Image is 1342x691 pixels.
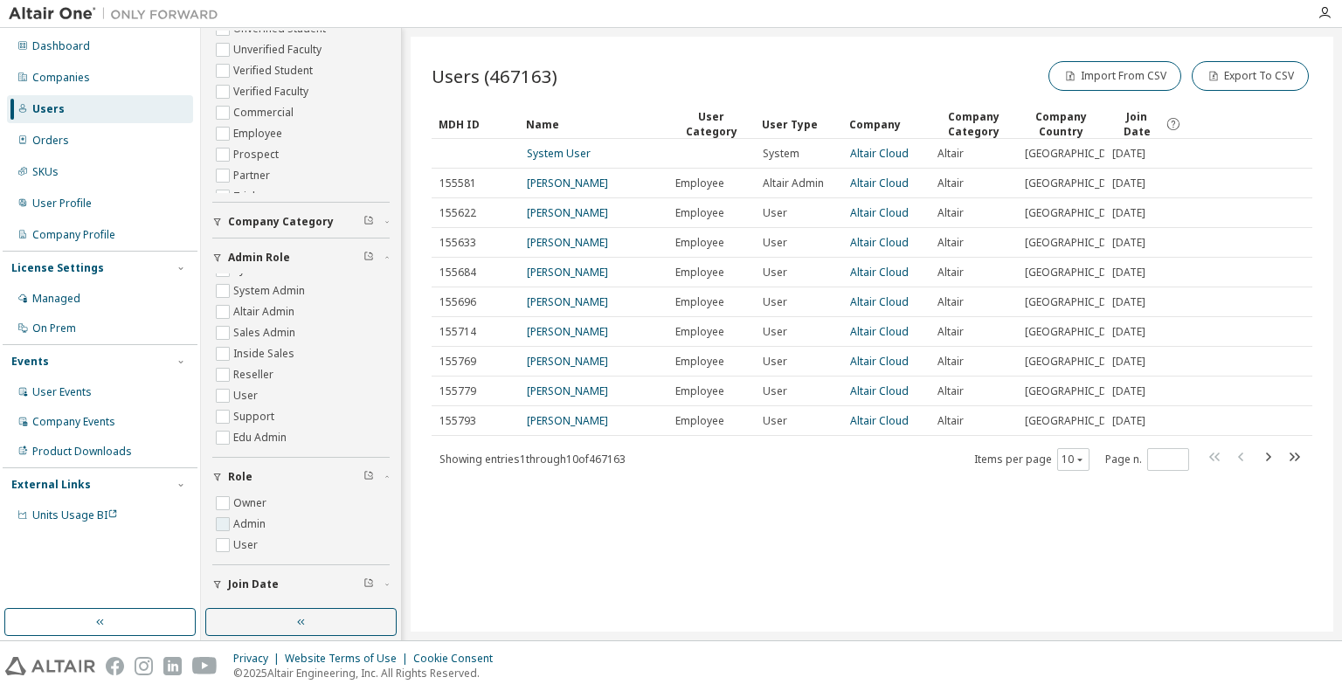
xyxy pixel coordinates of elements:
[1112,325,1145,339] span: [DATE]
[527,324,608,339] a: [PERSON_NAME]
[675,176,724,190] span: Employee
[762,110,835,138] div: User Type
[850,294,909,309] a: Altair Cloud
[106,657,124,675] img: facebook.svg
[233,493,270,514] label: Owner
[233,102,297,123] label: Commercial
[233,343,298,364] label: Inside Sales
[1024,109,1097,139] div: Company Country
[1025,266,1130,280] span: [GEOGRAPHIC_DATA]
[763,236,787,250] span: User
[233,186,259,207] label: Trial
[1025,414,1130,428] span: [GEOGRAPHIC_DATA]
[1025,206,1130,220] span: [GEOGRAPHIC_DATA]
[32,228,115,242] div: Company Profile
[850,235,909,250] a: Altair Cloud
[233,165,273,186] label: Partner
[937,206,964,220] span: Altair
[1025,355,1130,369] span: [GEOGRAPHIC_DATA]
[32,385,92,399] div: User Events
[439,452,626,466] span: Showing entries 1 through 10 of 467163
[763,147,799,161] span: System
[675,325,724,339] span: Employee
[850,384,909,398] a: Altair Cloud
[527,235,608,250] a: [PERSON_NAME]
[233,427,290,448] label: Edu Admin
[5,657,95,675] img: altair_logo.svg
[439,176,476,190] span: 155581
[439,266,476,280] span: 155684
[228,470,252,484] span: Role
[163,657,182,675] img: linkedin.svg
[850,324,909,339] a: Altair Cloud
[233,322,299,343] label: Sales Admin
[233,144,282,165] label: Prospect
[1048,61,1181,91] button: Import From CSV
[527,413,608,428] a: [PERSON_NAME]
[850,354,909,369] a: Altair Cloud
[233,385,261,406] label: User
[763,355,787,369] span: User
[1112,295,1145,309] span: [DATE]
[439,414,476,428] span: 155793
[439,355,476,369] span: 155769
[1025,236,1130,250] span: [GEOGRAPHIC_DATA]
[675,236,724,250] span: Employee
[439,295,476,309] span: 155696
[763,414,787,428] span: User
[32,134,69,148] div: Orders
[228,215,334,229] span: Company Category
[1025,147,1130,161] span: [GEOGRAPHIC_DATA]
[9,5,227,23] img: Altair One
[1112,206,1145,220] span: [DATE]
[432,64,557,88] span: Users (467163)
[363,577,374,591] span: Clear filter
[937,236,964,250] span: Altair
[763,295,787,309] span: User
[763,325,787,339] span: User
[527,205,608,220] a: [PERSON_NAME]
[1166,116,1181,132] svg: Date when the user was first added or directly signed up. If the user was deleted and later re-ad...
[1111,109,1161,139] span: Join Date
[439,325,476,339] span: 155714
[363,215,374,229] span: Clear filter
[675,414,724,428] span: Employee
[233,60,316,81] label: Verified Student
[675,355,724,369] span: Employee
[1112,236,1145,250] span: [DATE]
[937,355,964,369] span: Altair
[937,176,964,190] span: Altair
[32,508,118,522] span: Units Usage BI
[1112,355,1145,369] span: [DATE]
[439,206,476,220] span: 155622
[1025,176,1130,190] span: [GEOGRAPHIC_DATA]
[675,266,724,280] span: Employee
[228,251,290,265] span: Admin Role
[527,354,608,369] a: [PERSON_NAME]
[527,294,608,309] a: [PERSON_NAME]
[526,110,661,138] div: Name
[233,666,503,681] p: © 2025 Altair Engineering, Inc. All Rights Reserved.
[439,110,512,138] div: MDH ID
[32,165,59,179] div: SKUs
[937,384,964,398] span: Altair
[1025,325,1130,339] span: [GEOGRAPHIC_DATA]
[212,565,390,604] button: Join Date
[937,414,964,428] span: Altair
[11,355,49,369] div: Events
[233,39,325,60] label: Unverified Faculty
[212,458,390,496] button: Role
[527,146,591,161] a: System User
[11,261,104,275] div: License Settings
[233,123,286,144] label: Employee
[850,176,909,190] a: Altair Cloud
[233,301,298,322] label: Altair Admin
[527,265,608,280] a: [PERSON_NAME]
[1025,295,1130,309] span: [GEOGRAPHIC_DATA]
[32,39,90,53] div: Dashboard
[849,110,923,138] div: Company
[1112,414,1145,428] span: [DATE]
[32,292,80,306] div: Managed
[233,514,269,535] label: Admin
[974,448,1090,471] span: Items per page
